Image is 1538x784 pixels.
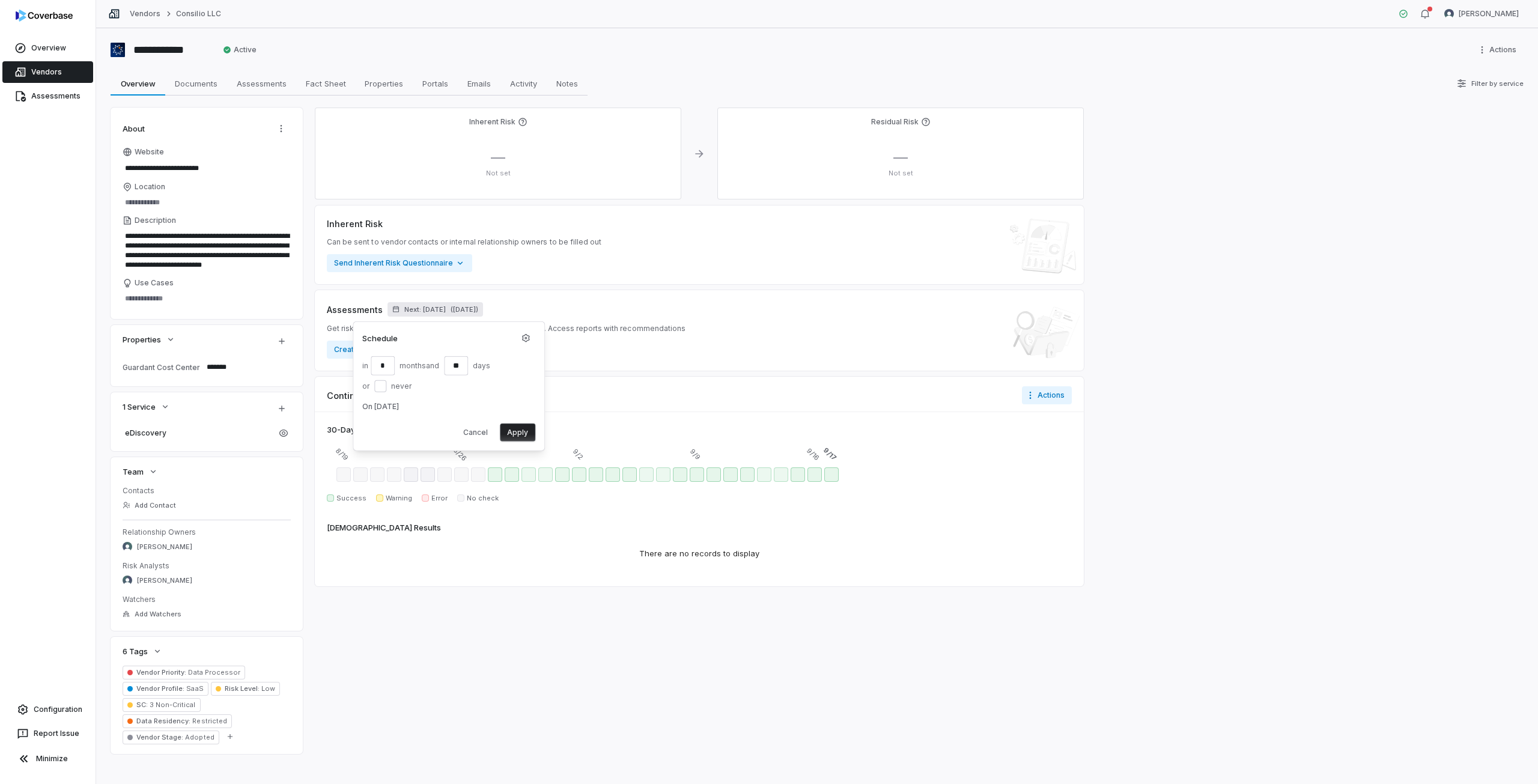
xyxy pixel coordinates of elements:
[589,467,603,482] div: Sep 3 - Success
[491,148,505,166] span: —
[5,699,91,720] a: Configuration
[125,428,272,438] span: eDiscovery
[34,705,82,714] span: Configuration
[505,76,542,91] span: Activity
[821,446,838,463] span: 9/17
[1444,9,1454,19] img: Jesse Nord avatar
[387,467,401,482] div: Aug 22 - Skipped
[606,467,620,482] div: Sep 4 - Success
[488,467,502,482] div: Aug 28 - Success
[123,363,202,372] div: Guardant Cost Center
[791,467,805,482] div: Sep 15 - Success
[555,467,570,482] div: Sep 1 - Success
[690,467,704,482] div: Sep 9 - Success
[327,217,383,230] span: Inherent Risk
[116,76,160,91] span: Overview
[404,467,418,482] div: Aug 23 - Skipped
[119,329,179,350] button: Properties
[727,169,1074,178] p: Not set
[570,447,585,461] span: 9/2
[774,467,788,482] div: Sep 14 - Success
[374,380,386,392] button: Never schedule assessment
[353,467,368,482] div: Aug 20 - Skipped
[2,61,93,83] a: Vendors
[336,494,366,503] span: Success
[362,401,535,413] div: On [DATE]
[190,717,226,725] span: Restricted
[388,302,483,317] button: Next: [DATE]([DATE])
[31,67,62,77] span: Vendors
[2,37,93,59] a: Overview
[467,494,499,503] span: No check
[119,494,180,516] button: Add Contact
[34,729,79,738] span: Report Issue
[16,10,73,22] img: logo-D7KZi-bG.svg
[444,356,468,375] input: Days
[119,396,174,418] button: 1 Service
[404,305,446,314] span: Next: [DATE]
[123,542,132,552] img: Mark Eldridge avatar
[123,228,291,273] textarea: Description
[431,494,448,503] span: Error
[391,381,412,390] span: never
[1022,386,1072,404] button: Actions
[625,533,774,574] div: There are no records to display
[123,527,291,537] dt: Relationship Owners
[123,123,145,134] span: About
[123,401,156,412] span: 1 Service
[893,148,908,166] span: —
[327,389,425,402] span: Continuous Monitoring
[622,467,637,482] div: Sep 5 - Success
[807,467,822,482] div: Yesterday - Success
[170,76,222,91] span: Documents
[186,668,240,676] span: Data Processor
[421,467,435,482] div: Aug 24 - Skipped
[327,237,601,247] span: Can be sent to vendor contacts or internal relationship owners to be filled out
[123,646,148,657] span: 6 Tags
[5,747,91,771] button: Minimize
[327,522,441,534] div: [DEMOGRAPHIC_DATA] Results
[327,254,472,272] button: Send Inherent Risk Questionnaire
[176,9,220,19] a: Consilio LLC
[136,684,184,693] span: Vendor Profile :
[225,684,260,693] span: Risk Level :
[31,91,81,101] span: Assessments
[36,754,68,764] span: Minimize
[136,700,148,709] span: SC :
[123,576,132,585] img: Arun Muthu avatar
[723,467,738,482] div: Sep 11 - Success
[470,360,493,370] span: day s
[1474,41,1524,59] button: More actions
[137,576,192,585] span: [PERSON_NAME]
[500,423,535,441] button: Apply
[740,467,755,482] div: Sep 12 - Success
[223,45,257,55] span: Active
[451,305,478,314] span: ( [DATE] )
[757,467,771,482] div: Sep 13 - Success
[471,467,485,482] div: Aug 27 - Skipped
[184,684,203,693] span: SaaS
[135,278,174,288] span: Use Cases
[136,668,186,676] span: Vendor Priority :
[469,117,515,127] h4: Inherent Risk
[123,466,144,477] span: Team
[324,169,672,178] p: Not set
[362,360,368,370] span: in
[136,717,190,725] span: Data Residency :
[451,445,469,463] span: 8/26
[327,341,413,359] button: Create Assessment
[301,76,351,91] span: Fact Sheet
[1459,9,1519,19] span: [PERSON_NAME]
[119,640,166,662] button: 6 Tags
[123,334,161,345] span: Properties
[463,76,496,91] span: Emails
[360,76,408,91] span: Properties
[418,76,453,91] span: Portals
[656,467,670,482] div: Sep 7 - Success
[232,76,291,91] span: Assessments
[538,467,553,482] div: Aug 31 - Success
[260,684,275,693] span: Low
[437,467,452,482] div: Aug 25 - Skipped
[336,467,351,482] div: Aug 19 - Skipped
[119,461,162,482] button: Team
